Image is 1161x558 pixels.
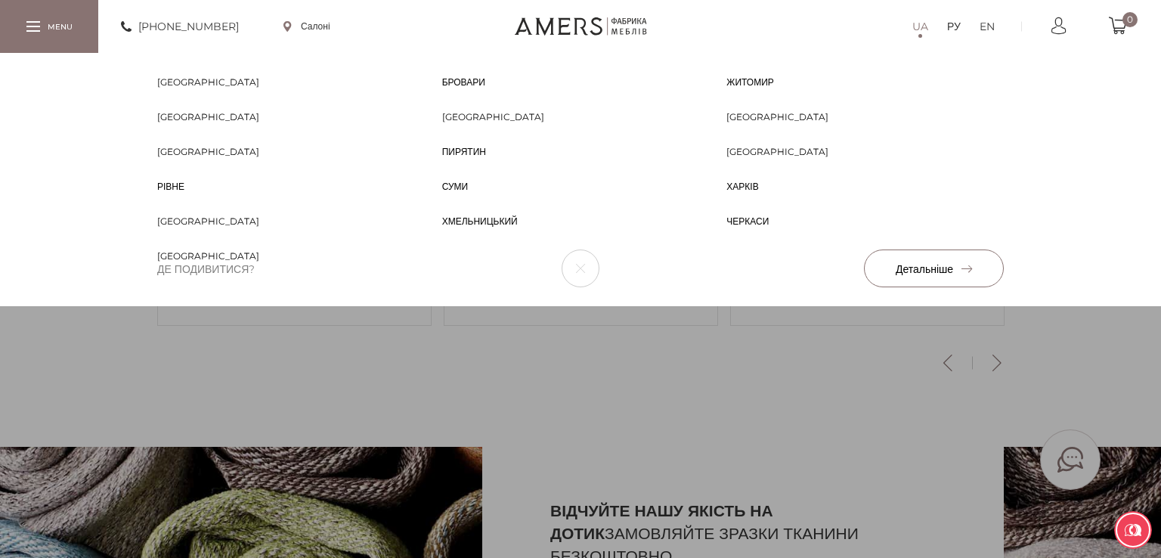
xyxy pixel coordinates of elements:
[726,76,773,88] a: Житомир
[947,20,961,33] font: РУ
[157,250,259,262] font: [GEOGRAPHIC_DATA]
[138,20,239,33] font: [PHONE_NUMBER]
[157,146,259,157] font: [GEOGRAPHIC_DATA]
[442,181,469,192] font: Суми
[947,17,961,36] a: РУ
[157,250,259,262] a: [GEOGRAPHIC_DATA]
[157,145,259,157] a: [GEOGRAPHIC_DATA]
[726,145,828,157] a: [GEOGRAPHIC_DATA]
[726,110,828,122] a: [GEOGRAPHIC_DATA]
[726,181,758,192] font: Харків
[157,110,259,122] a: [GEOGRAPHIC_DATA]
[726,180,758,192] a: Харків
[980,17,995,36] a: EN
[1127,14,1133,25] font: 0
[157,111,259,122] font: [GEOGRAPHIC_DATA]
[442,76,485,88] a: Бровари
[726,215,769,227] a: Черкаси
[301,20,330,32] font: Салоні
[442,146,486,157] font: Пирятин
[442,110,544,122] a: [GEOGRAPHIC_DATA]
[726,111,828,122] font: [GEOGRAPHIC_DATA]
[896,262,953,276] font: Детальніше
[157,215,259,227] a: [GEOGRAPHIC_DATA]
[157,180,184,192] a: Рівне
[157,262,255,276] font: де подивитися?
[864,250,1004,287] a: Детальніше
[283,20,330,33] a: Салоні
[442,215,518,227] a: Хмельницький
[157,181,184,192] font: Рівне
[442,145,486,157] a: Пирятин
[912,20,928,33] font: UA
[157,76,259,88] a: [GEOGRAPHIC_DATA]
[912,17,928,36] a: UA
[980,20,995,33] font: EN
[121,17,239,36] a: [PHONE_NUMBER]
[442,180,469,192] a: Суми
[442,111,544,122] font: [GEOGRAPHIC_DATA]
[726,146,828,157] font: [GEOGRAPHIC_DATA]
